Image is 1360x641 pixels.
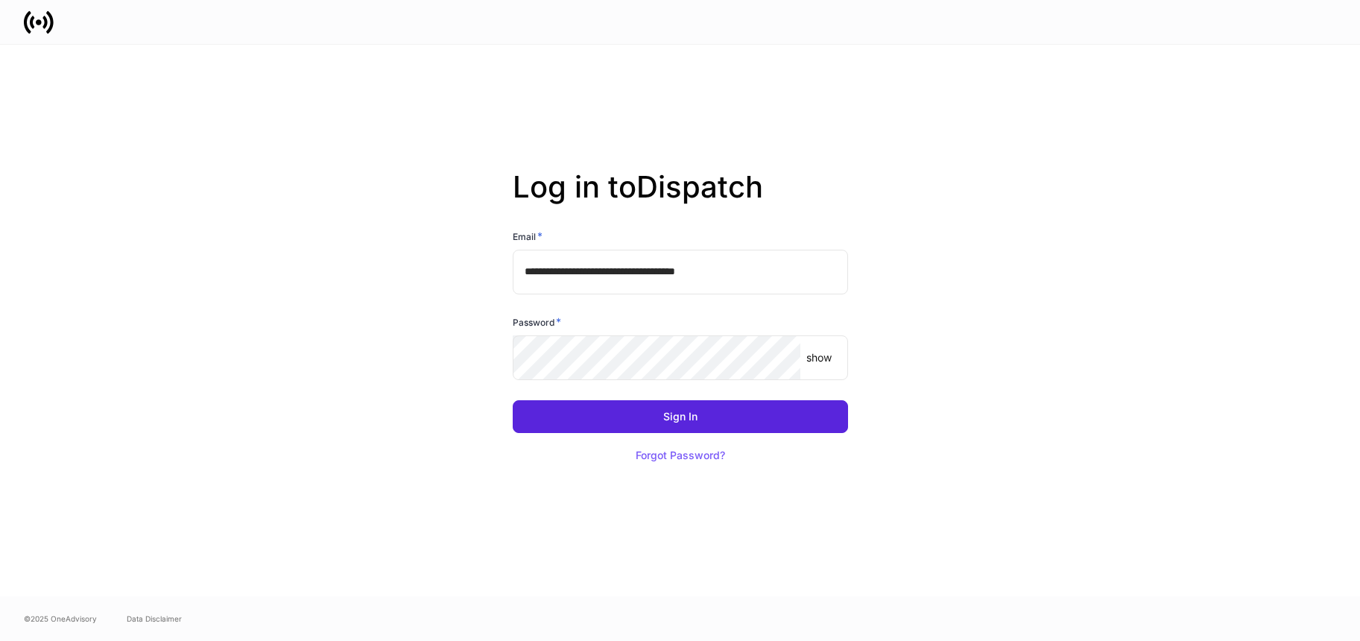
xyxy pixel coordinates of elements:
h6: Email [513,229,543,244]
div: Sign In [663,411,698,422]
span: © 2025 OneAdvisory [24,613,97,625]
button: Sign In [513,400,848,433]
div: Forgot Password? [636,450,725,461]
h6: Password [513,315,561,329]
a: Data Disclaimer [127,613,182,625]
h2: Log in to Dispatch [513,169,848,229]
button: Forgot Password? [617,439,744,472]
p: show [806,350,832,365]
